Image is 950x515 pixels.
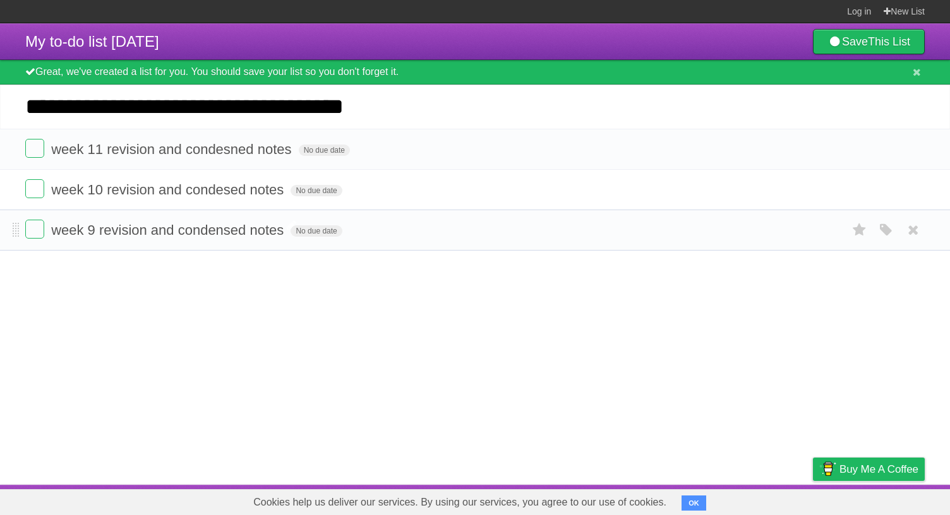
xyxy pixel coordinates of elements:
a: About [645,488,671,512]
a: Developers [687,488,738,512]
a: Privacy [797,488,829,512]
span: No due date [291,225,342,237]
label: Done [25,220,44,239]
span: My to-do list [DATE] [25,33,159,50]
span: week 11 revision and condesned notes [51,141,294,157]
span: Buy me a coffee [839,458,918,480]
span: week 10 revision and condesed notes [51,182,287,198]
a: Buy me a coffee [813,458,925,481]
a: SaveThis List [813,29,925,54]
a: Terms [754,488,781,512]
button: OK [682,495,706,511]
label: Done [25,139,44,158]
span: Cookies help us deliver our services. By using our services, you agree to our use of cookies. [241,490,679,515]
label: Done [25,179,44,198]
b: This List [868,35,910,48]
label: Star task [848,220,872,240]
a: Suggest a feature [845,488,925,512]
span: No due date [291,185,342,196]
span: No due date [299,145,350,156]
img: Buy me a coffee [819,458,836,480]
span: week 9 revision and condensed notes [51,222,287,238]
